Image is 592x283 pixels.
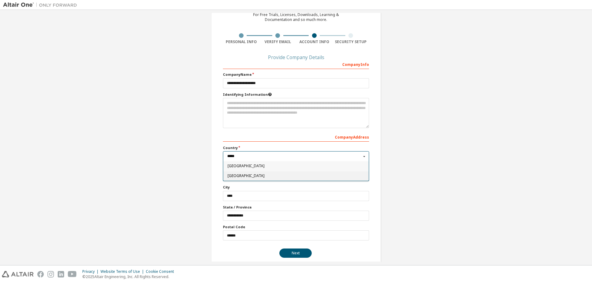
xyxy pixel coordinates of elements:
[223,72,369,77] label: Company Name
[223,185,369,190] label: City
[37,271,44,277] img: facebook.svg
[58,271,64,277] img: linkedin.svg
[2,271,34,277] img: altair_logo.svg
[223,145,369,150] label: Country
[223,205,369,210] label: State / Province
[296,39,333,44] div: Account Info
[228,164,365,168] span: [GEOGRAPHIC_DATA]
[47,271,54,277] img: instagram.svg
[223,92,369,97] label: Please provide any information that will help our support team identify your company. Email and n...
[3,2,80,8] img: Altair One
[228,174,365,178] span: [GEOGRAPHIC_DATA]
[68,271,77,277] img: youtube.svg
[279,249,312,258] button: Next
[333,39,369,44] div: Security Setup
[82,274,178,279] p: © 2025 Altair Engineering, Inc. All Rights Reserved.
[82,269,101,274] div: Privacy
[146,269,178,274] div: Cookie Consent
[260,39,296,44] div: Verify Email
[223,59,369,69] div: Company Info
[223,55,369,59] div: Provide Company Details
[223,39,260,44] div: Personal Info
[253,12,339,22] div: For Free Trials, Licenses, Downloads, Learning & Documentation and so much more.
[101,269,146,274] div: Website Terms of Use
[223,132,369,142] div: Company Address
[223,224,369,229] label: Postal Code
